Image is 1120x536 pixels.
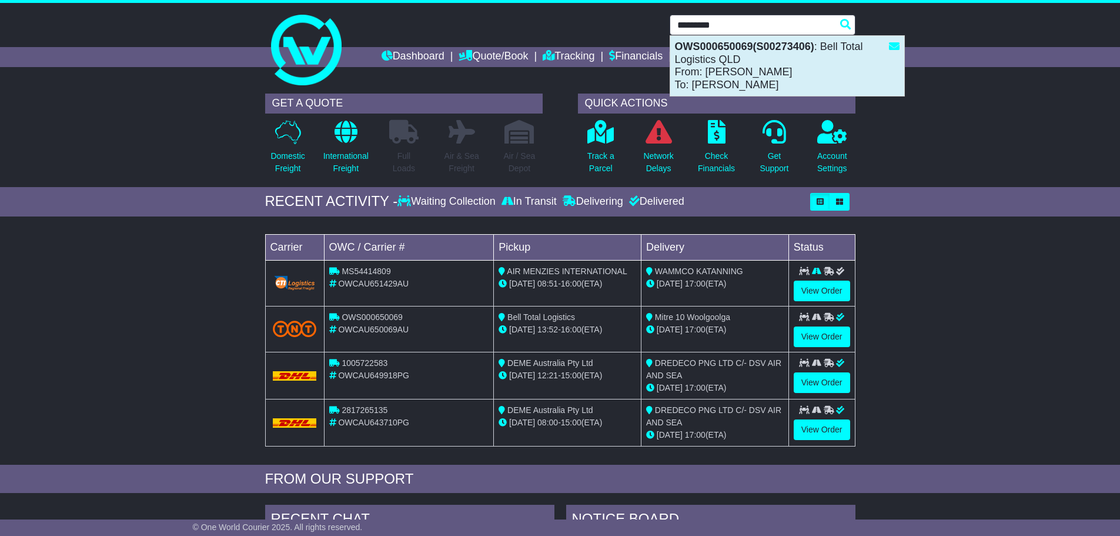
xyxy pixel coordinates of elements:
[509,371,535,380] span: [DATE]
[444,150,479,175] p: Air & Sea Freight
[499,195,560,208] div: In Transit
[817,150,847,175] p: Account Settings
[760,150,788,175] p: Get Support
[657,325,683,334] span: [DATE]
[646,324,784,336] div: (ETA)
[643,150,673,175] p: Network Delays
[507,312,575,322] span: Bell Total Logistics
[646,405,781,427] span: DREDECO PNG LTD C/- DSV AIR AND SEA
[578,94,855,114] div: QUICK ACTIONS
[685,430,706,440] span: 17:00
[794,281,850,301] a: View Order
[560,195,626,208] div: Delivering
[193,522,363,532] span: © One World Courier 2025. All rights reserved.
[324,234,494,260] td: OWC / Carrier #
[646,382,784,394] div: (ETA)
[338,279,409,288] span: OWCAU651429AU
[626,195,684,208] div: Delivered
[675,41,814,52] strong: OWS000650069(S00273406)
[609,47,663,67] a: Financials
[657,383,683,392] span: [DATE]
[265,94,543,114] div: GET A QUOTE
[273,321,317,337] img: TNT_Domestic.png
[561,418,581,427] span: 15:00
[507,358,593,368] span: DEME Australia Pty Ltd
[397,195,498,208] div: Waiting Collection
[273,418,317,428] img: DHL.png
[657,430,683,440] span: [DATE]
[273,371,317,381] img: DHL.png
[338,418,409,427] span: OWCAU643710PG
[499,369,636,382] div: - (ETA)
[587,119,615,181] a: Track aParcel
[323,119,369,181] a: InternationalFreight
[561,325,581,334] span: 16:00
[643,119,674,181] a: NetworkDelays
[655,267,743,276] span: WAMMCO KATANNING
[265,471,855,488] div: FROM OUR SUPPORT
[265,193,398,210] div: RECENT ACTIVITY -
[509,325,535,334] span: [DATE]
[499,417,636,429] div: - (ETA)
[655,312,730,322] span: Mitre 10 Woolgoolga
[817,119,848,181] a: AccountSettings
[646,358,781,380] span: DREDECO PNG LTD C/- DSV AIR AND SEA
[646,429,784,441] div: (ETA)
[537,418,558,427] span: 08:00
[543,47,594,67] a: Tracking
[670,36,904,96] div: : Bell Total Logistics QLD From: [PERSON_NAME] To: [PERSON_NAME]
[459,47,528,67] a: Quote/Book
[587,150,614,175] p: Track a Parcel
[494,234,641,260] td: Pickup
[507,405,593,415] span: DEME Australia Pty Ltd
[338,371,409,380] span: OWCAU649918PG
[685,383,706,392] span: 17:00
[537,325,558,334] span: 13:52
[794,420,850,440] a: View Order
[342,312,403,322] span: OWS000650069
[646,278,784,290] div: (ETA)
[342,358,387,368] span: 1005722583
[794,372,850,393] a: View Order
[338,325,409,334] span: OWCAU650069AU
[507,267,627,276] span: AIR MENZIES INTERNATIONAL
[788,234,855,260] td: Status
[323,150,369,175] p: International Freight
[685,279,706,288] span: 17:00
[382,47,444,67] a: Dashboard
[509,418,535,427] span: [DATE]
[759,119,789,181] a: GetSupport
[504,150,536,175] p: Air / Sea Depot
[509,279,535,288] span: [DATE]
[342,267,390,276] span: MS54414809
[697,119,735,181] a: CheckFinancials
[537,371,558,380] span: 12:21
[265,234,324,260] td: Carrier
[641,234,788,260] td: Delivery
[273,275,317,291] img: GetCarrierServiceLogo
[389,150,419,175] p: Full Loads
[794,327,850,347] a: View Order
[561,279,581,288] span: 16:00
[499,324,636,336] div: - (ETA)
[657,279,683,288] span: [DATE]
[270,119,305,181] a: DomesticFreight
[561,371,581,380] span: 15:00
[537,279,558,288] span: 08:51
[499,278,636,290] div: - (ETA)
[685,325,706,334] span: 17:00
[342,405,387,415] span: 2817265135
[698,150,735,175] p: Check Financials
[270,150,305,175] p: Domestic Freight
